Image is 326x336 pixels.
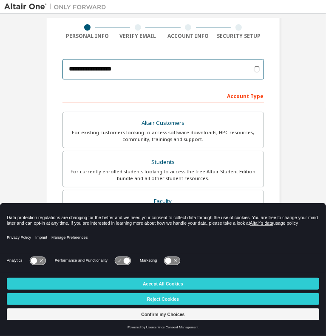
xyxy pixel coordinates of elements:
[4,3,111,11] img: Altair One
[68,129,258,143] div: For existing customers looking to access software downloads, HPC resources, community, trainings ...
[62,89,264,102] div: Account Type
[68,195,258,207] div: Faculty
[213,33,264,40] div: Security Setup
[163,33,214,40] div: Account Info
[68,168,258,182] div: For currently enrolled students looking to access the free Altair Student Edition bundle and all ...
[113,33,163,40] div: Verify Email
[62,33,113,40] div: Personal Info
[68,156,258,168] div: Students
[68,117,258,129] div: Altair Customers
